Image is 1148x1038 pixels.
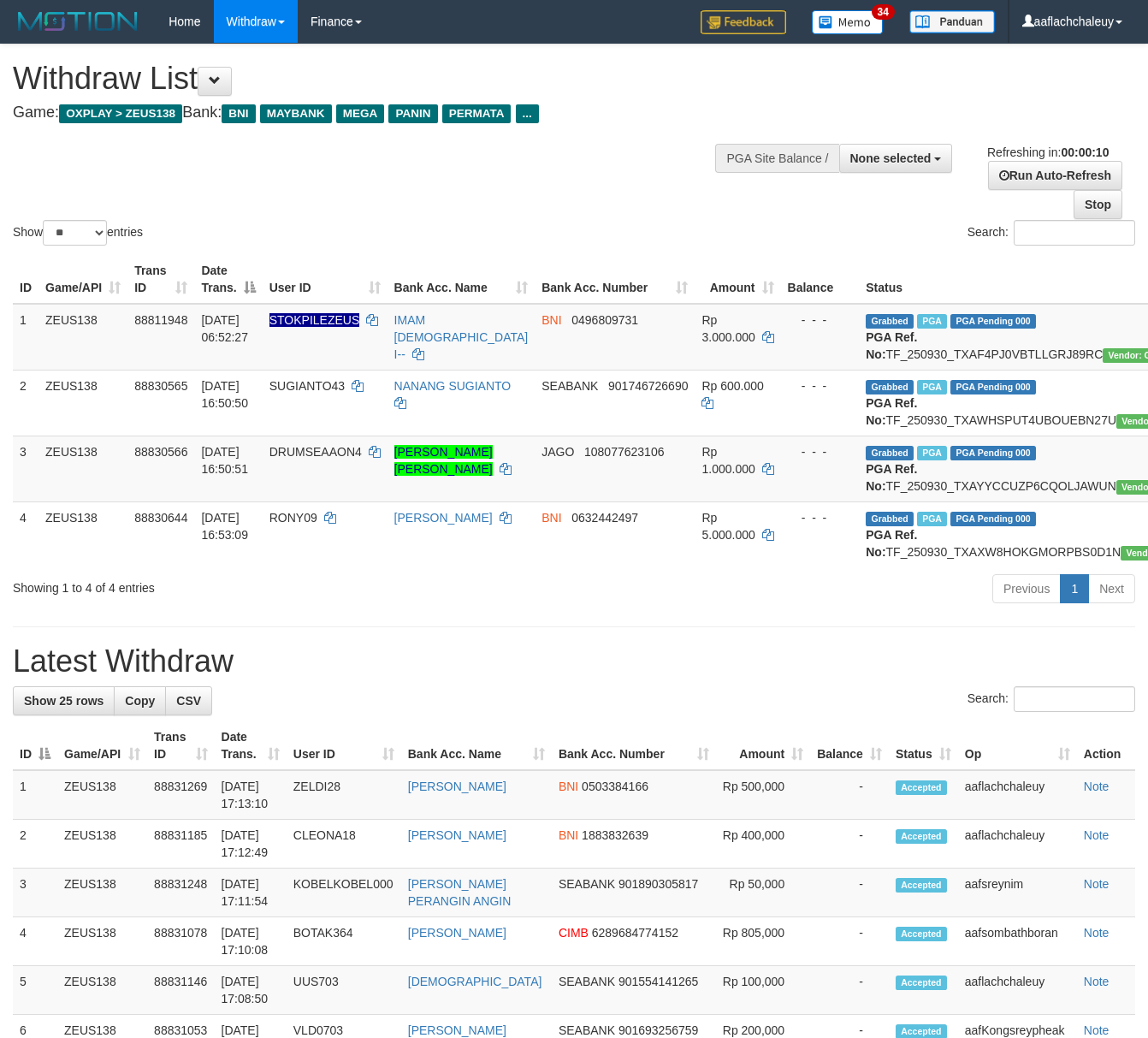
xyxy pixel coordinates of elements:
[950,380,1036,394] span: PGA Pending
[1084,975,1110,988] a: Note
[541,445,574,459] span: JAGO
[215,869,287,917] td: [DATE] 17:11:54
[57,966,147,1015] td: ZEUS138
[215,820,287,869] td: [DATE] 17:12:49
[57,721,147,770] th: Game/API: activate to sort column ascending
[889,721,958,770] th: Status: activate to sort column ascending
[215,917,287,966] td: [DATE] 17:10:08
[38,370,127,436] td: ZEUS138
[201,511,248,542] span: [DATE] 16:53:09
[810,917,889,966] td: -
[147,917,214,966] td: 88831078
[559,828,578,842] span: BNI
[716,917,810,966] td: Rp 805,000
[260,104,332,123] span: MAYBANK
[287,869,401,917] td: KOBELKOBEL000
[147,721,214,770] th: Trans ID: activate to sort column ascending
[38,255,127,304] th: Game/API: activate to sort column ascending
[1084,877,1110,891] a: Note
[992,574,1061,603] a: Previous
[13,770,57,820] td: 1
[114,686,166,715] a: Copy
[950,314,1036,329] span: PGA Pending
[896,927,947,941] span: Accepted
[987,145,1109,159] span: Refreshing in:
[13,370,38,436] td: 2
[810,966,889,1015] td: -
[872,4,895,20] span: 34
[287,917,401,966] td: BOTAK364
[559,1023,615,1037] span: SEABANK
[147,966,214,1015] td: 88831146
[408,926,506,940] a: [PERSON_NAME]
[950,446,1036,460] span: PGA Pending
[269,379,345,393] span: SUGIANTO43
[592,926,678,940] span: Copy 6289684774152 to clipboard
[788,509,853,526] div: - - -
[13,104,749,122] h4: Game: Bank:
[866,314,914,329] span: Grabbed
[917,314,947,329] span: Marked by aafsreyleap
[968,686,1135,712] label: Search:
[1084,1023,1110,1037] a: Note
[788,377,853,394] div: - - -
[201,379,248,410] span: [DATE] 16:50:50
[866,462,917,493] b: PGA Ref. No:
[788,311,853,329] div: - - -
[950,512,1036,526] span: PGA Pending
[134,445,187,459] span: 88830566
[541,511,561,525] span: BNI
[13,869,57,917] td: 3
[394,379,512,393] a: NANANG SUGIANTO
[1060,574,1089,603] a: 1
[866,380,914,394] span: Grabbed
[909,10,995,33] img: panduan.png
[13,966,57,1015] td: 5
[866,396,917,427] b: PGA Ref. No:
[968,220,1135,246] label: Search:
[13,304,38,371] td: 1
[394,313,529,361] a: IMAM [DEMOGRAPHIC_DATA] I--
[147,770,214,820] td: 88831269
[24,694,104,708] span: Show 25 rows
[43,220,107,246] select: Showentries
[287,721,401,770] th: User ID: activate to sort column ascending
[716,820,810,869] td: Rp 400,000
[582,780,648,793] span: Copy 0503384166 to clipboard
[201,313,248,344] span: [DATE] 06:52:27
[408,828,506,842] a: [PERSON_NAME]
[866,330,917,361] b: PGA Ref. No:
[194,255,262,304] th: Date Trans.: activate to sort column descending
[701,379,763,393] span: Rp 600.000
[618,1023,698,1037] span: Copy 901693256759 to clipboard
[571,313,638,327] span: Copy 0496809731 to clipboard
[958,820,1077,869] td: aaflachchaleuy
[13,917,57,966] td: 4
[701,313,754,344] span: Rp 3.000.000
[810,721,889,770] th: Balance: activate to sort column ascending
[57,917,147,966] td: ZEUS138
[559,926,589,940] span: CIMB
[812,10,884,34] img: Button%20Memo.svg
[59,104,182,123] span: OXPLAY > ZEUS138
[388,255,536,304] th: Bank Acc. Name: activate to sort column ascending
[917,380,947,394] span: Marked by aafchomsokheang
[559,877,615,891] span: SEABANK
[408,780,506,793] a: [PERSON_NAME]
[13,436,38,501] td: 3
[896,829,947,844] span: Accepted
[1061,145,1109,159] strong: 00:00:10
[269,511,317,525] span: RONY09
[559,780,578,793] span: BNI
[608,379,688,393] span: Copy 901746726690 to clipboard
[269,445,362,459] span: DRUMSEAAON4
[541,379,598,393] span: SEABANK
[408,1023,506,1037] a: [PERSON_NAME]
[13,686,115,715] a: Show 25 rows
[13,255,38,304] th: ID
[716,869,810,917] td: Rp 50,000
[716,966,810,1015] td: Rp 100,000
[13,9,143,34] img: MOTION_logo.png
[896,780,947,795] span: Accepted
[866,512,914,526] span: Grabbed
